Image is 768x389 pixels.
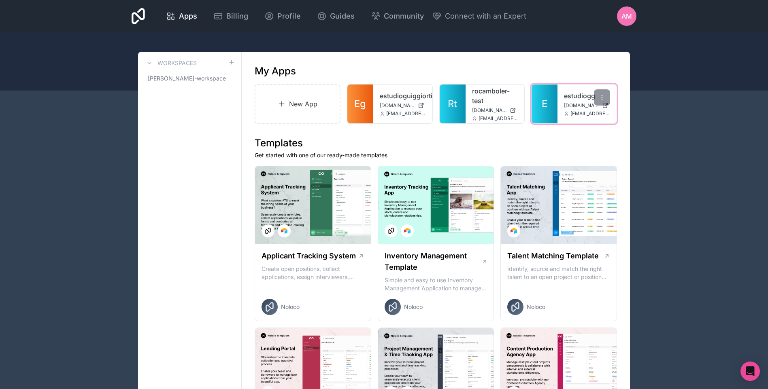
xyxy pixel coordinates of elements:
[380,91,426,101] a: estudioguiggiortiz
[157,59,197,67] h3: Workspaces
[354,97,366,110] span: Eg
[145,71,235,86] a: [PERSON_NAME]-workspace
[472,86,518,106] a: rocamboler-test
[255,65,296,78] h1: My Apps
[380,102,415,109] span: [DOMAIN_NAME]
[277,11,301,22] span: Profile
[385,250,482,273] h1: Inventory Management Template
[380,102,426,109] a: [DOMAIN_NAME]
[160,7,204,25] a: Apps
[570,110,610,117] span: [EMAIL_ADDRESS][DOMAIN_NAME]
[364,7,430,25] a: Community
[255,137,617,150] h1: Templates
[255,151,617,159] p: Get started with one of our ready-made templates
[330,11,355,22] span: Guides
[386,110,426,117] span: [EMAIL_ADDRESS][DOMAIN_NAME]
[507,265,610,281] p: Identify, source and match the right talent to an open project or position with our Talent Matchi...
[145,58,197,68] a: Workspaces
[740,362,760,381] div: Open Intercom Messenger
[384,11,424,22] span: Community
[255,84,340,124] a: New App
[564,102,599,109] span: [DOMAIN_NAME]
[542,97,547,110] span: E
[385,276,487,292] p: Simple and easy to use Inventory Management Application to manage your stock, orders and Manufact...
[281,228,287,234] img: Airtable Logo
[281,303,300,311] span: Noloco
[507,250,599,262] h1: Talent Matching Template
[207,7,255,25] a: Billing
[404,228,411,234] img: Airtable Logo
[511,228,517,234] img: Airtable Logo
[564,91,610,101] a: estudiogg
[448,97,457,110] span: Rt
[440,85,466,123] a: Rt
[262,250,356,262] h1: Applicant Tracking System
[621,11,632,21] span: AM
[311,7,361,25] a: Guides
[472,107,518,114] a: [DOMAIN_NAME]
[148,74,226,82] span: [PERSON_NAME]-workspace
[179,11,197,22] span: Apps
[527,303,545,311] span: Noloco
[347,85,373,123] a: Eg
[564,102,610,109] a: [DOMAIN_NAME]
[445,11,526,22] span: Connect with an Expert
[226,11,248,22] span: Billing
[479,115,518,122] span: [EMAIL_ADDRESS][DOMAIN_NAME]
[432,11,526,22] button: Connect with an Expert
[472,107,507,114] span: [DOMAIN_NAME]
[532,85,557,123] a: E
[262,265,364,281] p: Create open positions, collect applications, assign interviewers, centralise candidate feedback a...
[404,303,423,311] span: Noloco
[258,7,307,25] a: Profile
